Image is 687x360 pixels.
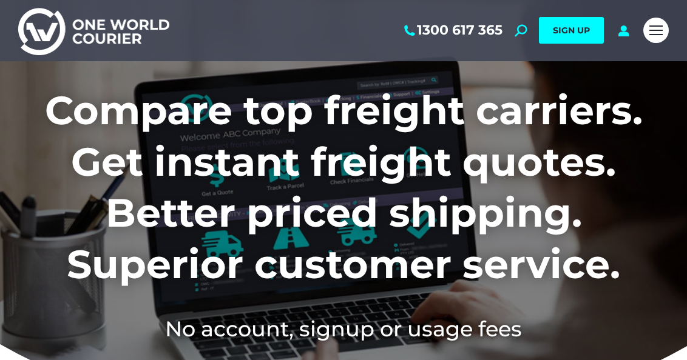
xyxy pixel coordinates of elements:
h2: No account, signup or usage fees [18,314,669,344]
img: One World Courier [18,6,169,55]
a: SIGN UP [539,17,604,44]
a: 1300 617 365 [402,22,503,38]
a: Mobile menu icon [643,18,669,43]
span: SIGN UP [553,25,590,36]
h1: Compare top freight carriers. Get instant freight quotes. Better priced shipping. Superior custom... [18,85,669,290]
